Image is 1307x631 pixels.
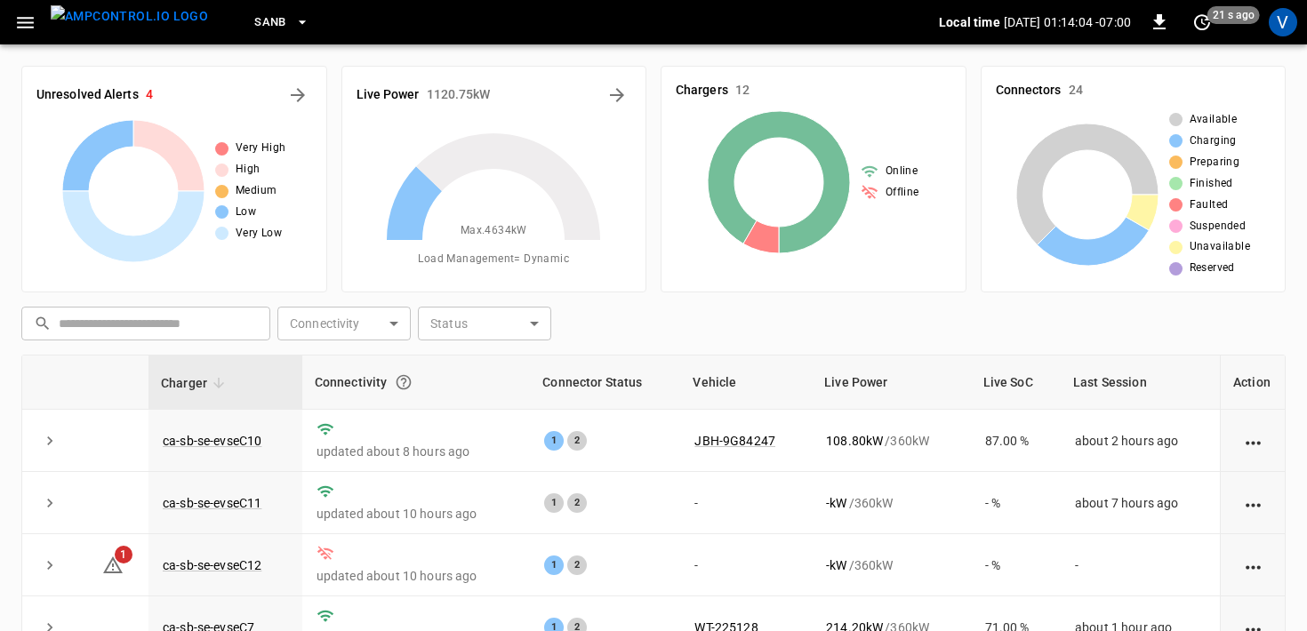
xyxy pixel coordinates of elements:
span: Medium [236,182,277,200]
h6: 1120.75 kW [427,85,491,105]
button: expand row [36,427,63,454]
span: Faulted [1190,196,1229,214]
th: Connector Status [530,355,680,410]
p: updated about 8 hours ago [317,443,516,460]
th: Action [1220,355,1285,410]
button: Energy Overview [603,81,631,109]
div: / 360 kW [826,494,956,512]
span: Very High [236,140,286,157]
div: / 360 kW [826,432,956,450]
th: Vehicle [680,355,812,410]
span: Charging [1190,132,1237,150]
h6: 12 [735,81,750,100]
div: 2 [567,493,587,513]
div: 2 [567,555,587,575]
span: Very Low [236,225,282,243]
td: - % [971,534,1061,596]
span: Offline [886,184,919,202]
button: set refresh interval [1188,8,1216,36]
p: 108.80 kW [826,432,883,450]
button: All Alerts [284,81,312,109]
th: Last Session [1061,355,1220,410]
td: - [1061,534,1220,596]
div: Connectivity [315,366,517,398]
button: expand row [36,490,63,516]
h6: 4 [146,85,153,105]
button: expand row [36,552,63,579]
span: Online [886,163,918,180]
div: 1 [544,493,564,513]
span: Suspended [1190,218,1247,236]
span: Low [236,204,256,221]
span: Load Management = Dynamic [418,251,569,268]
h6: Unresolved Alerts [36,85,139,105]
span: Charger [161,372,230,394]
p: - kW [826,556,846,574]
span: Max. 4634 kW [461,222,527,240]
span: Unavailable [1190,238,1250,256]
h6: 24 [1069,81,1083,100]
div: action cell options [1242,432,1264,450]
td: - [680,472,812,534]
a: ca-sb-se-evseC10 [163,434,261,448]
span: Preparing [1190,154,1240,172]
span: Available [1190,111,1238,129]
p: updated about 10 hours ago [317,505,516,523]
a: JBH-9G84247 [694,434,775,448]
th: Live Power [812,355,970,410]
img: ampcontrol.io logo [51,5,208,28]
a: 1 [102,557,124,571]
p: - kW [826,494,846,512]
span: SanB [254,12,286,33]
td: about 2 hours ago [1061,410,1220,472]
p: [DATE] 01:14:04 -07:00 [1004,13,1131,31]
a: ca-sb-se-evseC12 [163,558,261,572]
span: 1 [115,546,132,563]
p: Local time [939,13,1000,31]
h6: Live Power [357,85,420,105]
div: / 360 kW [826,556,956,574]
p: updated about 10 hours ago [317,567,516,585]
td: about 7 hours ago [1061,472,1220,534]
button: Connection between the charger and our software. [388,366,420,398]
span: 21 s ago [1207,6,1260,24]
div: action cell options [1242,556,1264,574]
td: 87.00 % [971,410,1061,472]
th: Live SoC [971,355,1061,410]
button: SanB [247,5,317,40]
div: 1 [544,555,564,575]
td: - [680,534,812,596]
span: High [236,161,261,179]
a: ca-sb-se-evseC11 [163,496,261,510]
div: action cell options [1242,494,1264,512]
div: profile-icon [1269,8,1297,36]
div: 1 [544,431,564,451]
h6: Chargers [676,81,728,100]
span: Reserved [1190,260,1235,277]
td: - % [971,472,1061,534]
h6: Connectors [996,81,1062,100]
span: Finished [1190,175,1233,193]
div: 2 [567,431,587,451]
